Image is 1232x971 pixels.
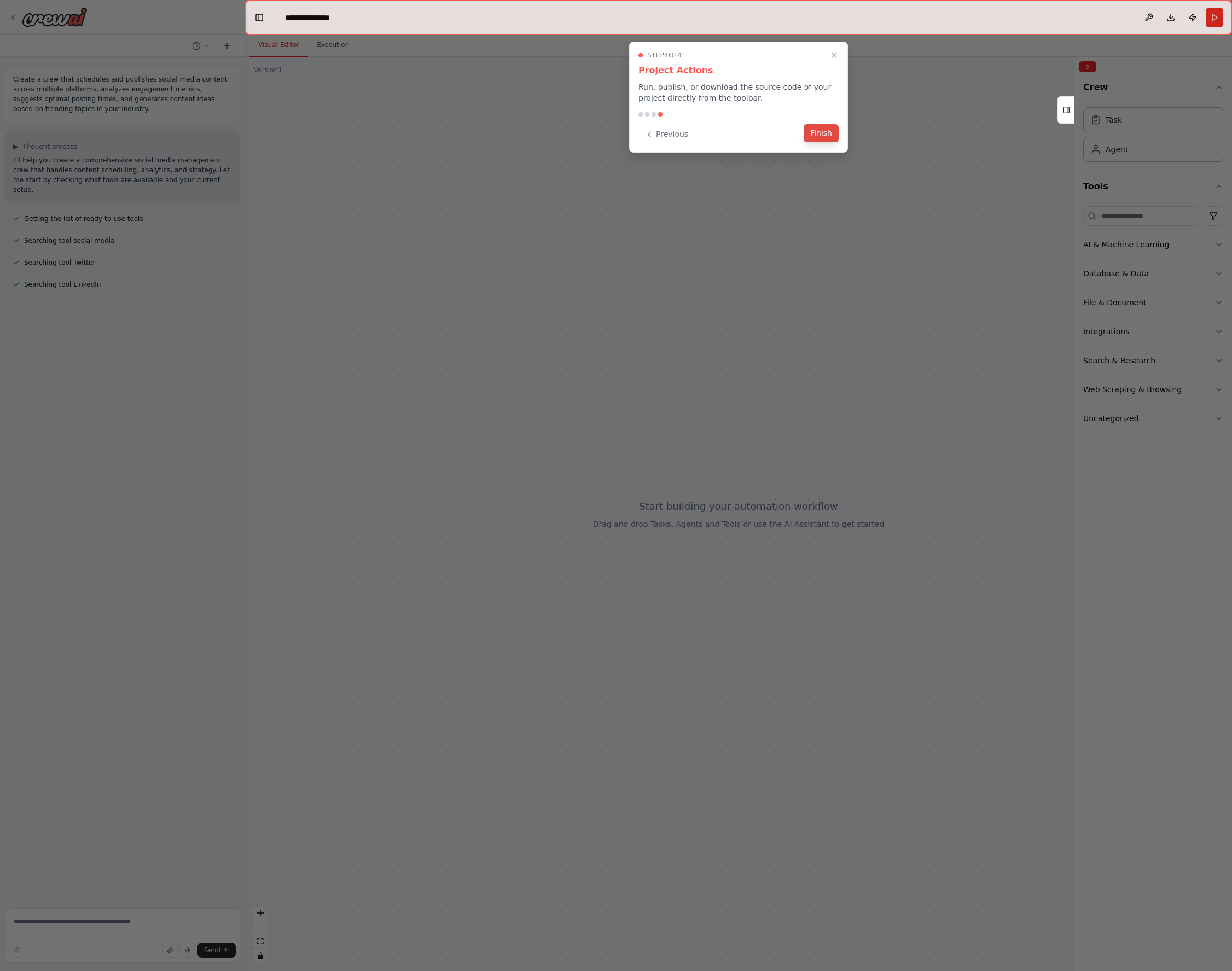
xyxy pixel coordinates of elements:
[638,82,839,103] p: Run, publish, or download the source code of your project directly from the toolbar.
[804,124,839,142] button: Finish
[638,64,839,77] h3: Project Actions
[647,51,682,60] span: Step 4 of 4
[828,49,841,62] button: Close walkthrough
[252,10,267,25] button: Hide left sidebar
[638,125,695,143] button: Previous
